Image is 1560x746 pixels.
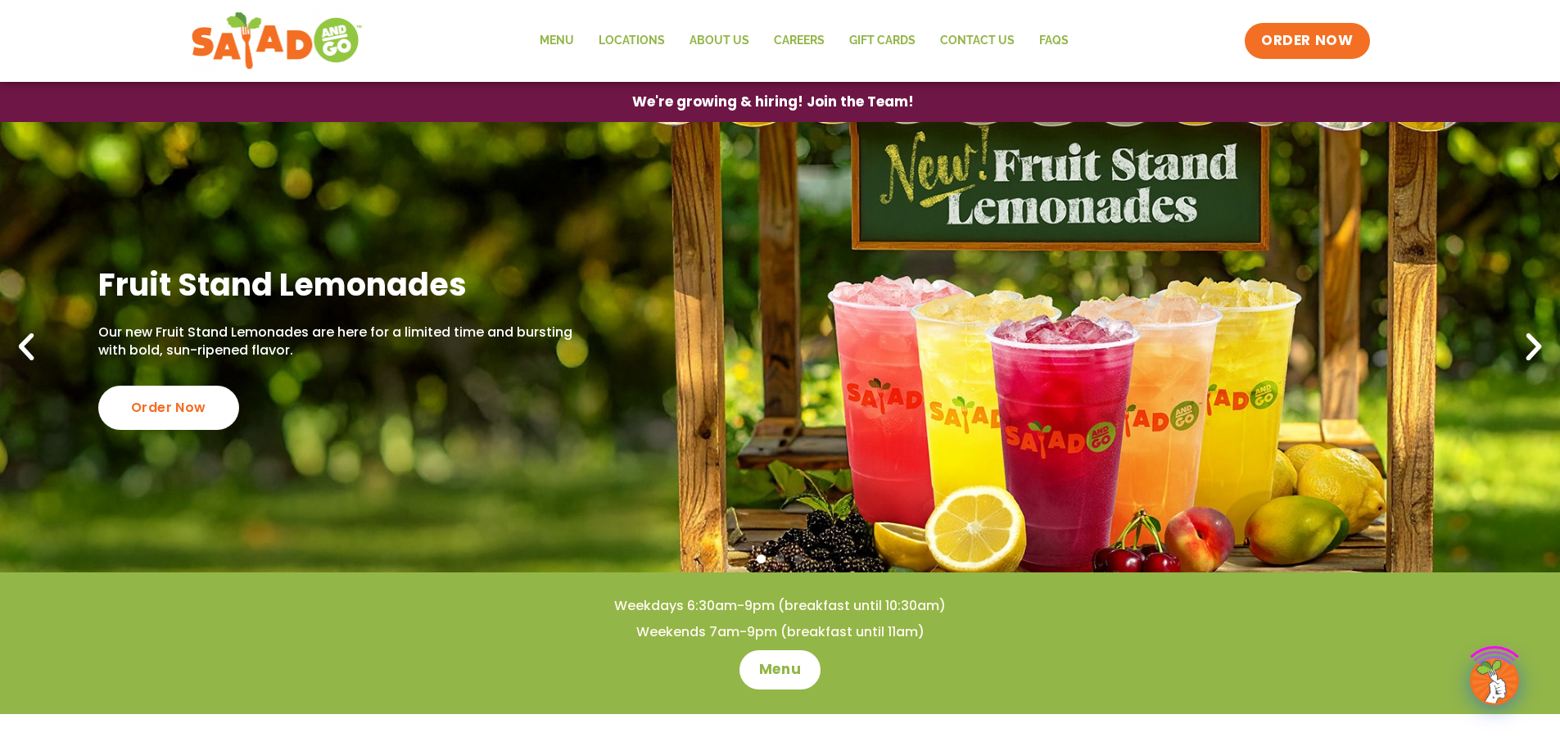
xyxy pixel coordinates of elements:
div: Next slide [1516,329,1552,365]
a: Contact Us [928,22,1027,60]
a: ORDER NOW [1245,23,1369,59]
h4: Weekends 7am-9pm (breakfast until 11am) [33,623,1527,641]
a: Locations [586,22,677,60]
a: FAQs [1027,22,1081,60]
div: Order Now [98,386,239,430]
span: Go to slide 2 [775,554,785,563]
span: Go to slide 1 [757,554,766,563]
a: Menu [527,22,586,60]
a: About Us [677,22,762,60]
nav: Menu [527,22,1081,60]
span: ORDER NOW [1261,31,1353,51]
a: GIFT CARDS [837,22,928,60]
h2: Fruit Stand Lemonades [98,264,581,305]
span: Menu [759,660,801,680]
img: new-SAG-logo-768×292 [191,8,364,74]
a: Menu [739,650,821,689]
span: We're growing & hiring! Join the Team! [632,95,914,109]
div: Previous slide [8,329,44,365]
span: Go to slide 3 [794,554,803,563]
h4: Weekdays 6:30am-9pm (breakfast until 10:30am) [33,597,1527,615]
p: Our new Fruit Stand Lemonades are here for a limited time and bursting with bold, sun-ripened fla... [98,323,581,360]
a: We're growing & hiring! Join the Team! [608,83,938,121]
a: Careers [762,22,837,60]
